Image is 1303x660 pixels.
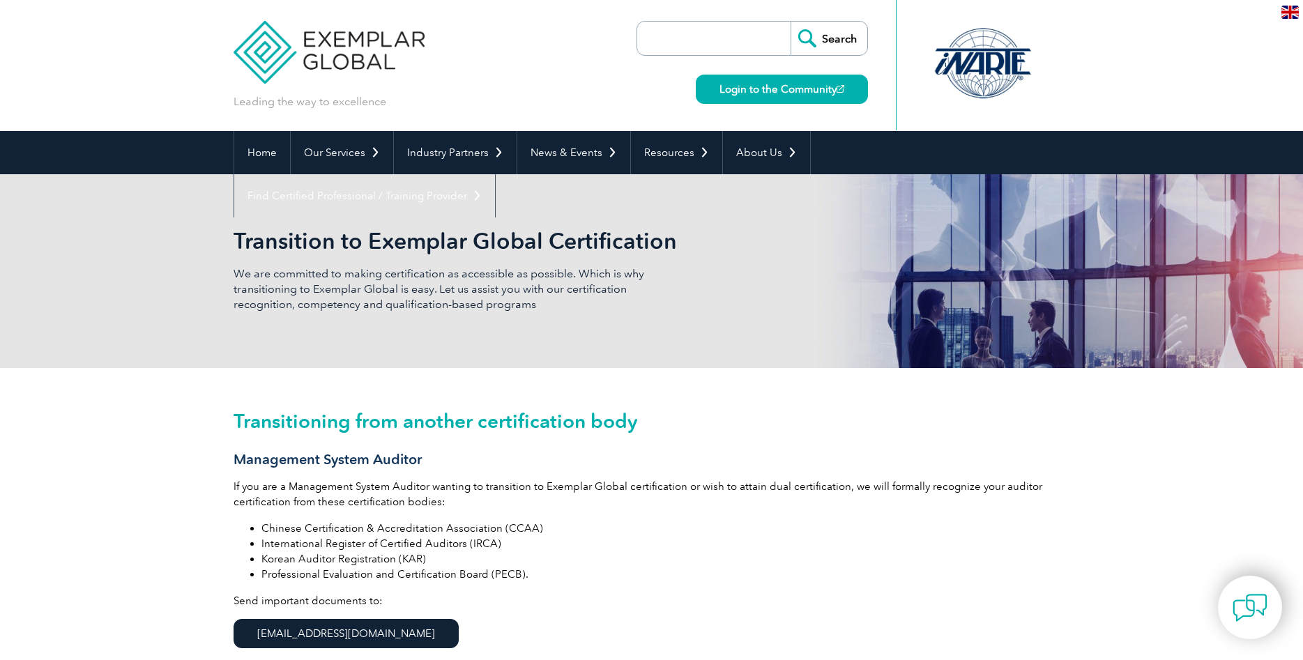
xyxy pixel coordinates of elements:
[696,75,868,104] a: Login to the Community
[291,131,393,174] a: Our Services
[234,410,1070,432] h2: Transitioning from another certification body
[261,567,1070,582] li: Professional Evaluation and Certification Board (PECB).
[837,85,844,93] img: open_square.png
[394,131,517,174] a: Industry Partners
[234,619,459,648] a: [EMAIL_ADDRESS][DOMAIN_NAME]
[517,131,630,174] a: News & Events
[261,551,1070,567] li: Korean Auditor Registration (KAR)
[234,479,1070,509] p: If you are a Management System Auditor wanting to transition to Exemplar Global certification or ...
[234,230,819,252] h2: Transition to Exemplar Global Certification
[1281,6,1299,19] img: en
[234,266,652,312] p: We are committed to making certification as accessible as possible. Which is why transitioning to...
[261,521,1070,536] li: Chinese Certification & Accreditation Association (CCAA)
[631,131,722,174] a: Resources
[234,131,290,174] a: Home
[1233,590,1267,625] img: contact-chat.png
[791,22,867,55] input: Search
[234,451,1070,468] h3: Management System Auditor
[234,174,495,217] a: Find Certified Professional / Training Provider
[234,94,386,109] p: Leading the way to excellence
[723,131,810,174] a: About Us
[261,536,1070,551] li: International Register of Certified Auditors (IRCA)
